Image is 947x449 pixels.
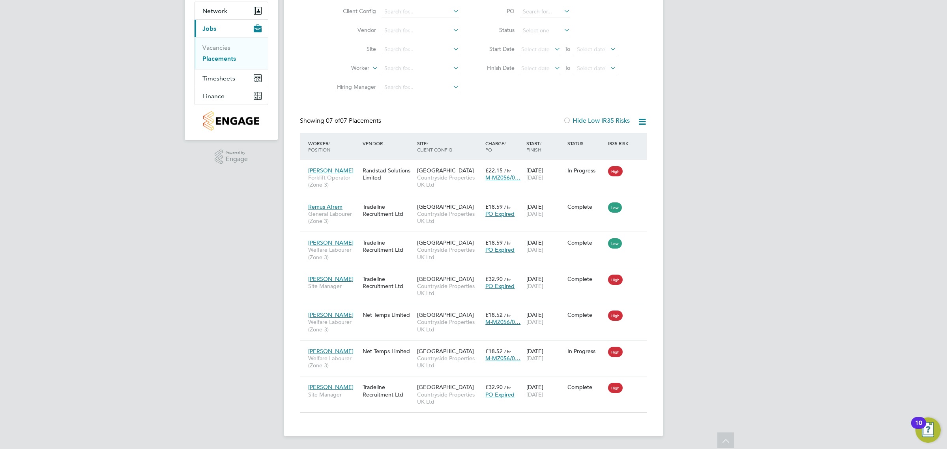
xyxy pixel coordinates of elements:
[606,136,633,150] div: IR35 Risk
[504,384,511,390] span: / hr
[417,318,481,333] span: Countryside Properties UK Ltd
[306,163,647,169] a: [PERSON_NAME]Forklift Operator (Zone 3)Randstad Solutions Limited[GEOGRAPHIC_DATA]Countryside Pro...
[202,55,236,62] a: Placements
[331,83,376,90] label: Hiring Manager
[195,2,268,19] button: Network
[485,282,515,290] span: PO Expired
[306,307,647,314] a: [PERSON_NAME]Welfare Labourer (Zone 3)Net Temps Limited[GEOGRAPHIC_DATA]Countryside Properties UK...
[308,167,354,174] span: [PERSON_NAME]
[520,25,570,36] input: Select one
[915,423,922,433] div: 10
[203,111,259,131] img: countryside-properties-logo-retina.png
[417,282,481,297] span: Countryside Properties UK Ltd
[382,25,459,36] input: Search for...
[526,210,543,217] span: [DATE]
[382,6,459,17] input: Search for...
[608,202,622,213] span: Low
[195,69,268,87] button: Timesheets
[308,239,354,246] span: [PERSON_NAME]
[417,355,481,369] span: Countryside Properties UK Ltd
[417,311,474,318] span: [GEOGRAPHIC_DATA]
[361,380,415,402] div: Tradeline Recruitment Ltd
[479,64,515,71] label: Finish Date
[226,156,248,163] span: Engage
[577,65,605,72] span: Select date
[577,46,605,53] span: Select date
[524,307,565,329] div: [DATE]
[520,6,570,17] input: Search for...
[202,75,235,82] span: Timesheets
[608,238,622,249] span: Low
[567,311,605,318] div: Complete
[308,210,359,224] span: General Labourer (Zone 3)
[526,140,541,153] span: / Finish
[524,235,565,257] div: [DATE]
[479,7,515,15] label: PO
[417,391,481,405] span: Countryside Properties UK Ltd
[417,203,474,210] span: [GEOGRAPHIC_DATA]
[306,136,361,157] div: Worker
[308,140,330,153] span: / Position
[417,239,474,246] span: [GEOGRAPHIC_DATA]
[608,347,623,357] span: High
[524,380,565,402] div: [DATE]
[202,44,230,51] a: Vacancies
[382,44,459,55] input: Search for...
[526,282,543,290] span: [DATE]
[567,203,605,210] div: Complete
[526,318,543,326] span: [DATE]
[479,26,515,34] label: Status
[417,246,481,260] span: Countryside Properties UK Ltd
[485,355,520,362] span: M-MZ056/0…
[382,63,459,74] input: Search for...
[326,117,340,125] span: 07 of
[195,37,268,69] div: Jobs
[504,240,511,246] span: / hr
[308,355,359,369] span: Welfare Labourer (Zone 3)
[324,64,369,72] label: Worker
[485,384,503,391] span: £32.90
[326,117,381,125] span: 07 Placements
[417,210,481,224] span: Countryside Properties UK Ltd
[485,391,515,398] span: PO Expired
[567,275,605,282] div: Complete
[417,174,481,188] span: Countryside Properties UK Ltd
[306,343,647,350] a: [PERSON_NAME]Welfare Labourer (Zone 3)Net Temps Limited[GEOGRAPHIC_DATA]Countryside Properties UK...
[215,150,248,165] a: Powered byEngage
[202,25,216,32] span: Jobs
[504,348,511,354] span: / hr
[563,117,630,125] label: Hide Low IR35 Risks
[195,87,268,105] button: Finance
[308,203,342,210] span: Remus Afrem
[485,203,503,210] span: £18.59
[479,45,515,52] label: Start Date
[608,275,623,285] span: High
[608,166,623,176] span: High
[226,150,248,156] span: Powered by
[567,348,605,355] div: In Progress
[526,391,543,398] span: [DATE]
[417,348,474,355] span: [GEOGRAPHIC_DATA]
[485,174,520,181] span: M-MZ056/0…
[521,65,550,72] span: Select date
[485,239,503,246] span: £18.59
[361,307,415,322] div: Net Temps Limited
[306,379,647,386] a: [PERSON_NAME]Site ManagerTradeline Recruitment Ltd[GEOGRAPHIC_DATA]Countryside Properties UK Ltd£...
[562,44,573,54] span: To
[526,174,543,181] span: [DATE]
[485,246,515,253] span: PO Expired
[417,275,474,282] span: [GEOGRAPHIC_DATA]
[915,417,941,443] button: Open Resource Center, 10 new notifications
[308,318,359,333] span: Welfare Labourer (Zone 3)
[308,275,354,282] span: [PERSON_NAME]
[361,271,415,294] div: Tradeline Recruitment Ltd
[308,174,359,188] span: Forklift Operator (Zone 3)
[331,26,376,34] label: Vendor
[567,384,605,391] div: Complete
[308,384,354,391] span: [PERSON_NAME]
[308,391,359,398] span: Site Manager
[567,167,605,174] div: In Progress
[521,46,550,53] span: Select date
[524,136,565,157] div: Start
[361,344,415,359] div: Net Temps Limited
